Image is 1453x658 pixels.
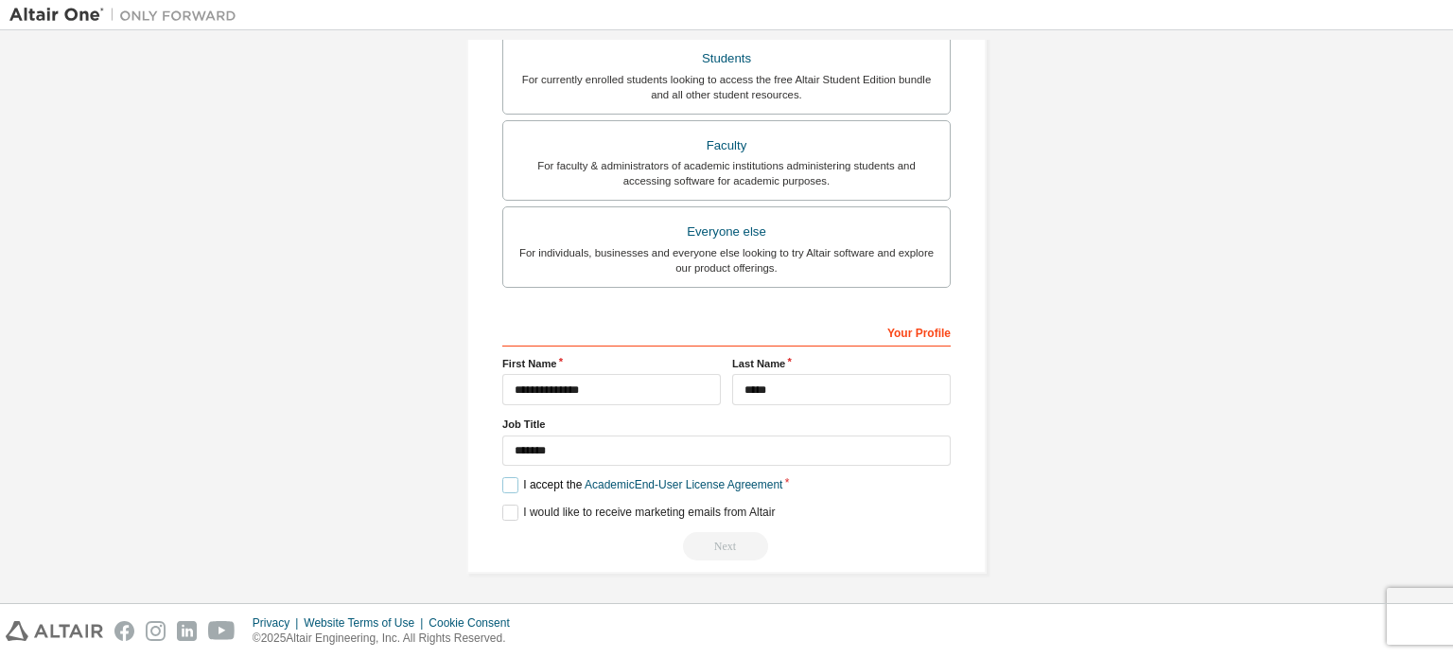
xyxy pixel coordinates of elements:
div: For faculty & administrators of academic institutions administering students and accessing softwa... [515,158,938,188]
label: I would like to receive marketing emails from Altair [502,505,775,521]
img: facebook.svg [114,621,134,641]
div: Read and acccept EULA to continue [502,532,951,560]
div: Everyone else [515,219,938,245]
label: Job Title [502,417,951,432]
img: youtube.svg [208,621,236,641]
div: For individuals, businesses and everyone else looking to try Altair software and explore our prod... [515,245,938,276]
img: linkedin.svg [177,621,197,641]
div: Students [515,45,938,72]
p: © 2025 Altair Engineering, Inc. All Rights Reserved. [253,631,521,647]
div: Your Profile [502,316,951,347]
label: Last Name [732,356,951,371]
div: For currently enrolled students looking to access the free Altair Student Edition bundle and all ... [515,72,938,102]
div: Cookie Consent [429,615,520,631]
div: Privacy [253,615,304,631]
div: Website Terms of Use [304,615,429,631]
label: First Name [502,356,721,371]
label: I accept the [502,477,782,493]
img: instagram.svg [146,621,166,641]
div: Faculty [515,133,938,159]
img: altair_logo.svg [6,621,103,641]
a: Academic End-User License Agreement [585,478,782,491]
img: Altair One [9,6,246,25]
